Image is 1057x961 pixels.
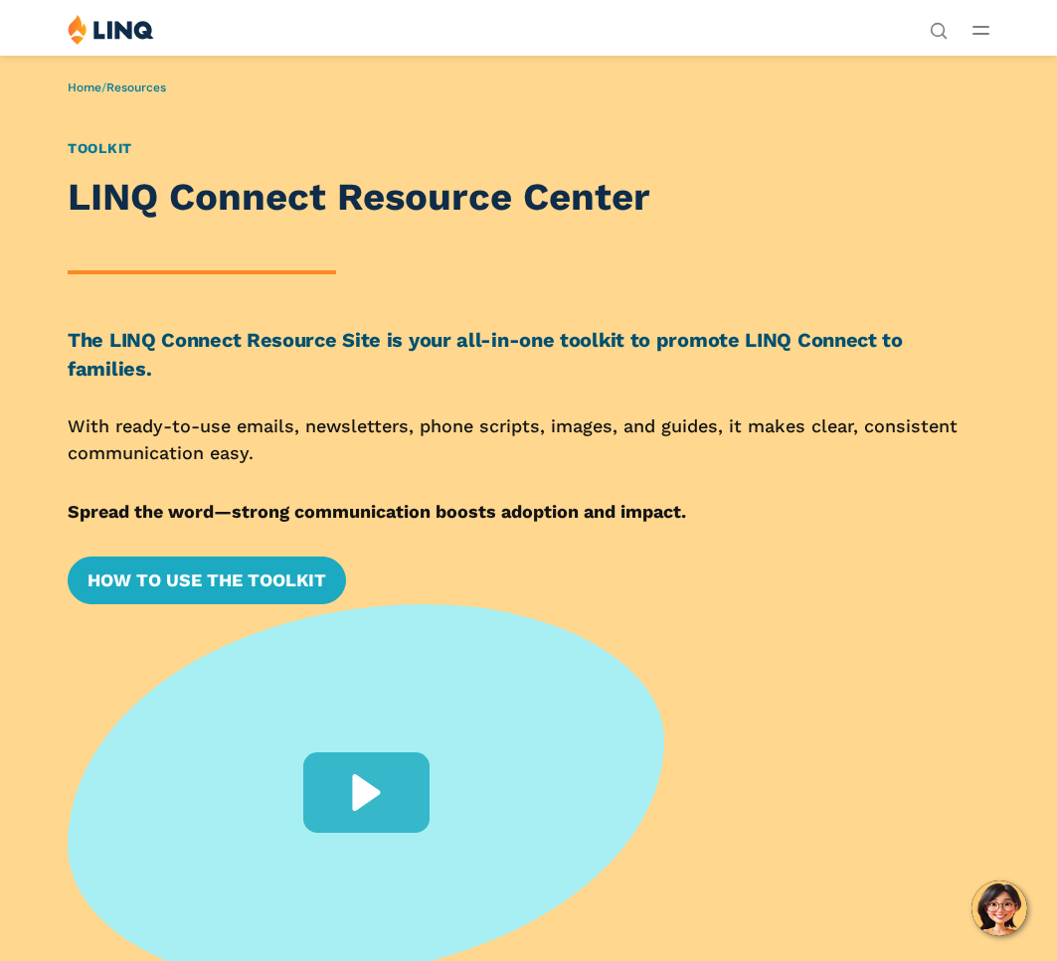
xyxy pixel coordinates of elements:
img: LINQ | K‑12 Software [68,14,154,45]
div: Play [303,752,430,833]
a: How to Use the Toolkit [68,557,346,604]
a: Toolkit [68,140,132,156]
a: Home [68,80,101,94]
a: Resources [106,80,166,94]
h1: LINQ Connect Resource Center [68,175,989,219]
p: With ready-to-use emails, newsletters, phone scripts, images, and guides, it makes clear, consist... [68,412,989,467]
strong: Spread the word—strong communication boosts adoption and impact. [68,501,686,522]
span: / [68,80,166,94]
button: Hello, have a question? Let’s chat. [971,881,1027,936]
nav: Utility Navigation [930,14,948,38]
strong: The LINQ Connect Resource Site is your all-in-one toolkit to promote LINQ Connect to families. [68,328,903,380]
button: Open Search Bar [930,20,948,38]
button: Open Main Menu [972,19,989,41]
